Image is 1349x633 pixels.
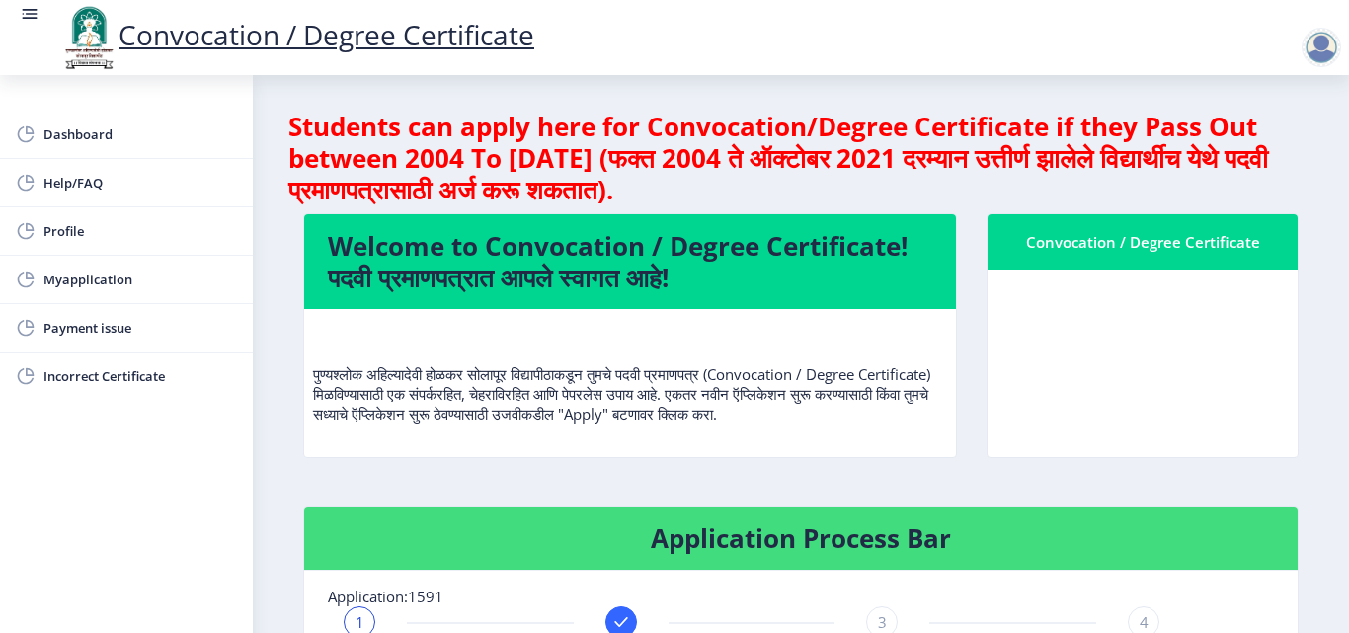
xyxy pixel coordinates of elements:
[328,522,1274,554] h4: Application Process Bar
[43,316,237,340] span: Payment issue
[356,612,364,632] span: 1
[43,364,237,388] span: Incorrect Certificate
[288,111,1313,205] h4: Students can apply here for Convocation/Degree Certificate if they Pass Out between 2004 To [DATE...
[328,587,443,606] span: Application:1591
[878,612,887,632] span: 3
[43,122,237,146] span: Dashboard
[59,4,119,71] img: logo
[1140,612,1149,632] span: 4
[43,219,237,243] span: Profile
[328,230,932,293] h4: Welcome to Convocation / Degree Certificate! पदवी प्रमाणपत्रात आपले स्वागत आहे!
[43,268,237,291] span: Myapplication
[313,325,947,424] p: पुण्यश्लोक अहिल्यादेवी होळकर सोलापूर विद्यापीठाकडून तुमचे पदवी प्रमाणपत्र (Convocation / Degree C...
[59,16,534,53] a: Convocation / Degree Certificate
[43,171,237,195] span: Help/FAQ
[1011,230,1274,254] div: Convocation / Degree Certificate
